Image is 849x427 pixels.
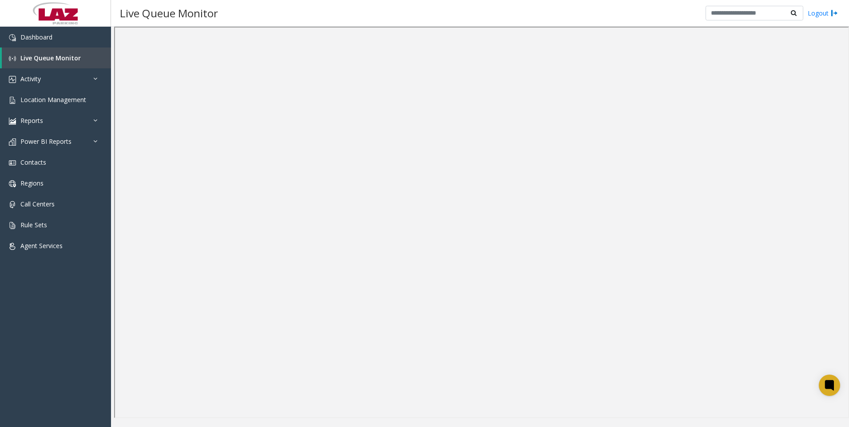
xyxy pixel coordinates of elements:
span: Agent Services [20,241,63,250]
img: 'icon' [9,34,16,41]
span: Location Management [20,95,86,104]
span: Dashboard [20,33,52,41]
img: 'icon' [9,180,16,187]
img: 'icon' [9,55,16,62]
span: Live Queue Monitor [20,54,81,62]
h3: Live Queue Monitor [115,2,222,24]
img: 'icon' [9,138,16,146]
img: 'icon' [9,159,16,166]
span: Regions [20,179,44,187]
img: 'icon' [9,118,16,125]
span: Power BI Reports [20,137,71,146]
img: 'icon' [9,76,16,83]
img: 'icon' [9,201,16,208]
img: 'icon' [9,243,16,250]
span: Call Centers [20,200,55,208]
a: Live Queue Monitor [2,47,111,68]
a: Logout [808,8,838,18]
span: Rule Sets [20,221,47,229]
span: Reports [20,116,43,125]
span: Activity [20,75,41,83]
img: 'icon' [9,222,16,229]
img: logout [831,8,838,18]
span: Contacts [20,158,46,166]
img: 'icon' [9,97,16,104]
